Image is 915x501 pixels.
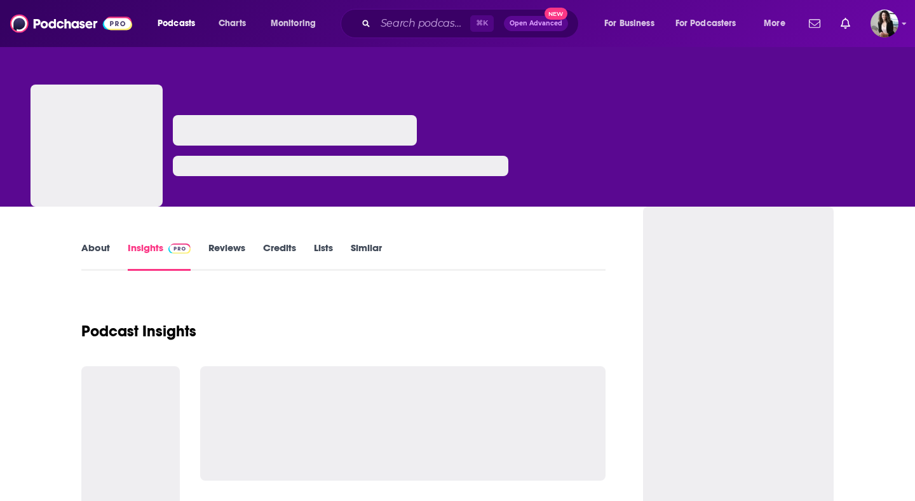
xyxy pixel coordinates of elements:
[208,242,245,271] a: Reviews
[81,322,196,341] h1: Podcast Insights
[804,13,825,34] a: Show notifications dropdown
[262,13,332,34] button: open menu
[10,11,132,36] img: Podchaser - Follow, Share and Rate Podcasts
[755,13,801,34] button: open menu
[510,20,562,27] span: Open Advanced
[271,15,316,32] span: Monitoring
[871,10,898,38] button: Show profile menu
[675,15,736,32] span: For Podcasters
[351,242,382,271] a: Similar
[595,13,670,34] button: open menu
[376,13,470,34] input: Search podcasts, credits, & more...
[168,244,191,254] img: Podchaser Pro
[836,13,855,34] a: Show notifications dropdown
[149,13,212,34] button: open menu
[545,8,567,20] span: New
[667,13,755,34] button: open menu
[219,15,246,32] span: Charts
[210,13,254,34] a: Charts
[871,10,898,38] img: User Profile
[353,9,591,38] div: Search podcasts, credits, & more...
[81,242,110,271] a: About
[604,15,654,32] span: For Business
[158,15,195,32] span: Podcasts
[504,16,568,31] button: Open AdvancedNew
[764,15,785,32] span: More
[871,10,898,38] span: Logged in as ElizabethCole
[128,242,191,271] a: InsightsPodchaser Pro
[314,242,333,271] a: Lists
[263,242,296,271] a: Credits
[470,15,494,32] span: ⌘ K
